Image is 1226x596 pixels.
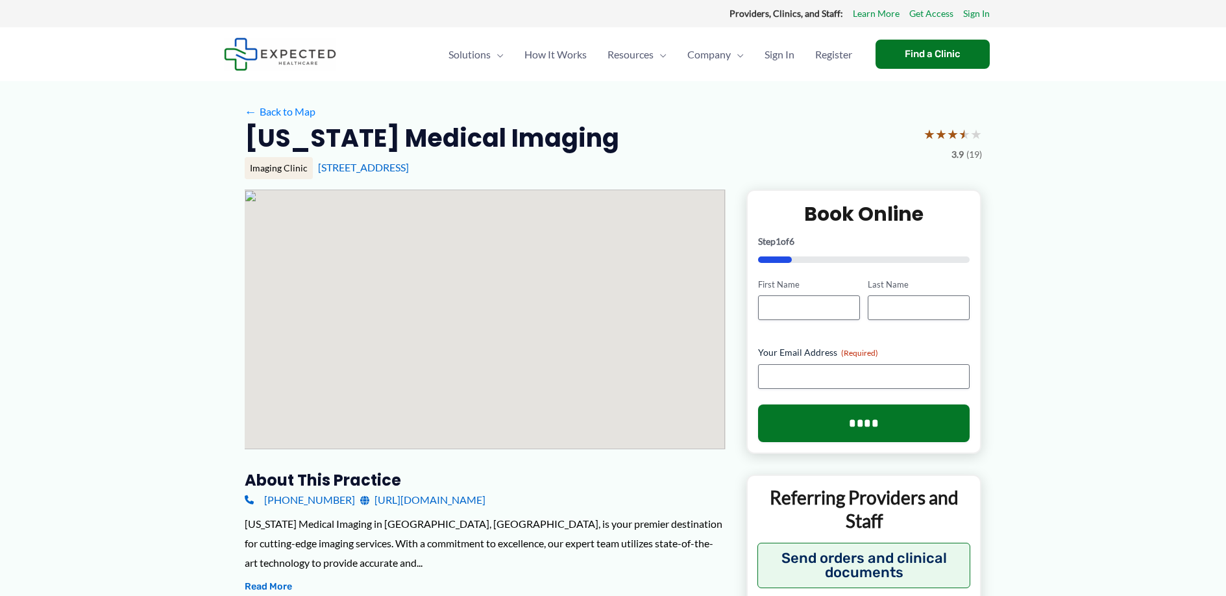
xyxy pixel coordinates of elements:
p: Referring Providers and Staff [757,486,971,533]
a: Get Access [909,5,953,22]
a: Sign In [963,5,990,22]
span: 1 [776,236,781,247]
span: Menu Toggle [491,32,504,77]
a: Register [805,32,863,77]
span: Company [687,32,731,77]
strong: Providers, Clinics, and Staff: [729,8,843,19]
a: [PHONE_NUMBER] [245,490,355,510]
div: Imaging Clinic [245,157,313,179]
p: Step of [758,237,970,246]
h2: Book Online [758,201,970,227]
div: [US_STATE] Medical Imaging in [GEOGRAPHIC_DATA], [GEOGRAPHIC_DATA], is your premier destination f... [245,514,726,572]
button: Send orders and clinical documents [757,543,971,588]
a: ResourcesMenu Toggle [597,32,677,77]
span: Register [815,32,852,77]
span: (19) [966,146,982,163]
span: Menu Toggle [731,32,744,77]
a: Find a Clinic [876,40,990,69]
h2: [US_STATE] Medical Imaging [245,122,619,154]
a: [STREET_ADDRESS] [318,161,409,173]
label: Your Email Address [758,346,970,359]
label: First Name [758,279,860,291]
span: ★ [970,122,982,146]
a: Sign In [754,32,805,77]
nav: Primary Site Navigation [438,32,863,77]
span: ← [245,105,257,118]
span: Sign In [765,32,794,77]
a: How It Works [514,32,597,77]
span: ★ [924,122,935,146]
span: Menu Toggle [654,32,667,77]
h3: About this practice [245,470,726,490]
a: SolutionsMenu Toggle [438,32,514,77]
span: Resources [607,32,654,77]
a: Learn More [853,5,900,22]
span: ★ [935,122,947,146]
span: 3.9 [951,146,964,163]
span: (Required) [841,348,878,358]
button: Read More [245,579,292,595]
a: ←Back to Map [245,102,315,121]
span: 6 [789,236,794,247]
a: CompanyMenu Toggle [677,32,754,77]
span: ★ [959,122,970,146]
a: [URL][DOMAIN_NAME] [360,490,485,510]
label: Last Name [868,279,970,291]
img: Expected Healthcare Logo - side, dark font, small [224,38,336,71]
span: Solutions [448,32,491,77]
span: How It Works [524,32,587,77]
span: ★ [947,122,959,146]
